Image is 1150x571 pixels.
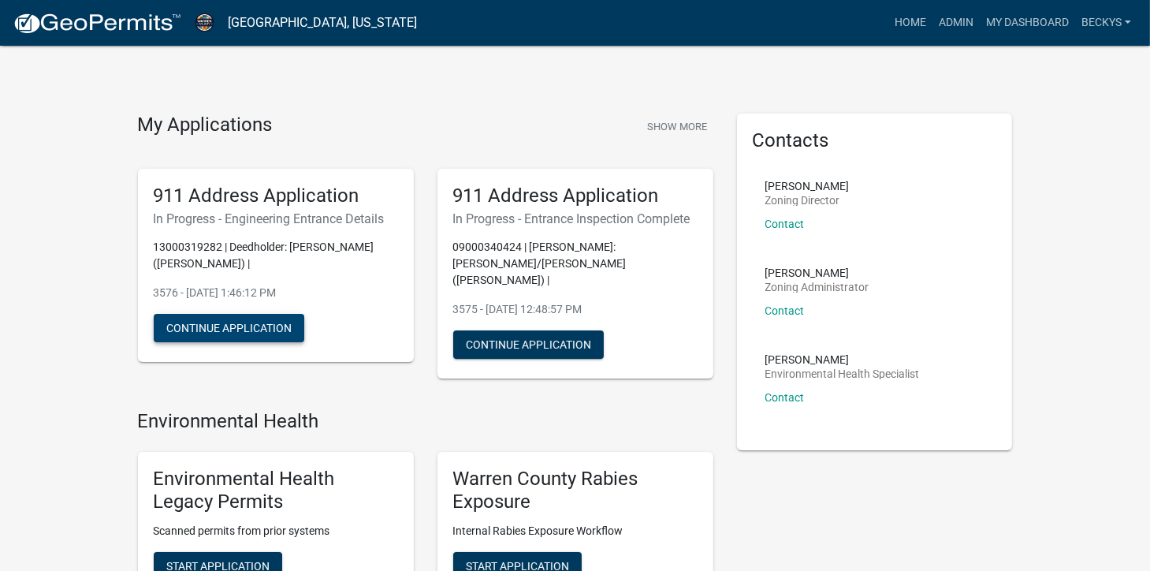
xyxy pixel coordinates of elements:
[154,211,398,226] h6: In Progress - Engineering Entrance Details
[453,523,698,539] p: Internal Rabies Exposure Workflow
[641,114,713,140] button: Show More
[138,114,273,137] h4: My Applications
[765,354,920,365] p: [PERSON_NAME]
[765,267,869,278] p: [PERSON_NAME]
[138,410,713,433] h4: Environmental Health
[154,468,398,513] h5: Environmental Health Legacy Permits
[154,314,304,342] button: Continue Application
[453,211,698,226] h6: In Progress - Entrance Inspection Complete
[765,195,850,206] p: Zoning Director
[765,218,805,230] a: Contact
[932,8,980,38] a: Admin
[154,285,398,301] p: 3576 - [DATE] 1:46:12 PM
[765,282,869,293] p: Zoning Administrator
[765,181,850,192] p: [PERSON_NAME]
[228,9,417,36] a: [GEOGRAPHIC_DATA], [US_STATE]
[888,8,932,38] a: Home
[765,391,805,404] a: Contact
[453,468,698,513] h5: Warren County Rabies Exposure
[194,12,215,33] img: Warren County, Iowa
[154,523,398,539] p: Scanned permits from prior systems
[453,185,698,207] h5: 911 Address Application
[765,368,920,379] p: Environmental Health Specialist
[980,8,1075,38] a: My Dashboard
[753,129,997,152] h5: Contacts
[453,239,698,289] p: 09000340424 | [PERSON_NAME]: [PERSON_NAME]/[PERSON_NAME] ([PERSON_NAME]) |
[1075,8,1137,38] a: beckys
[154,239,398,272] p: 13000319282 | Deedholder: [PERSON_NAME] ([PERSON_NAME]) |
[453,330,604,359] button: Continue Application
[154,185,398,207] h5: 911 Address Application
[453,301,698,318] p: 3575 - [DATE] 12:48:57 PM
[765,304,805,317] a: Contact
